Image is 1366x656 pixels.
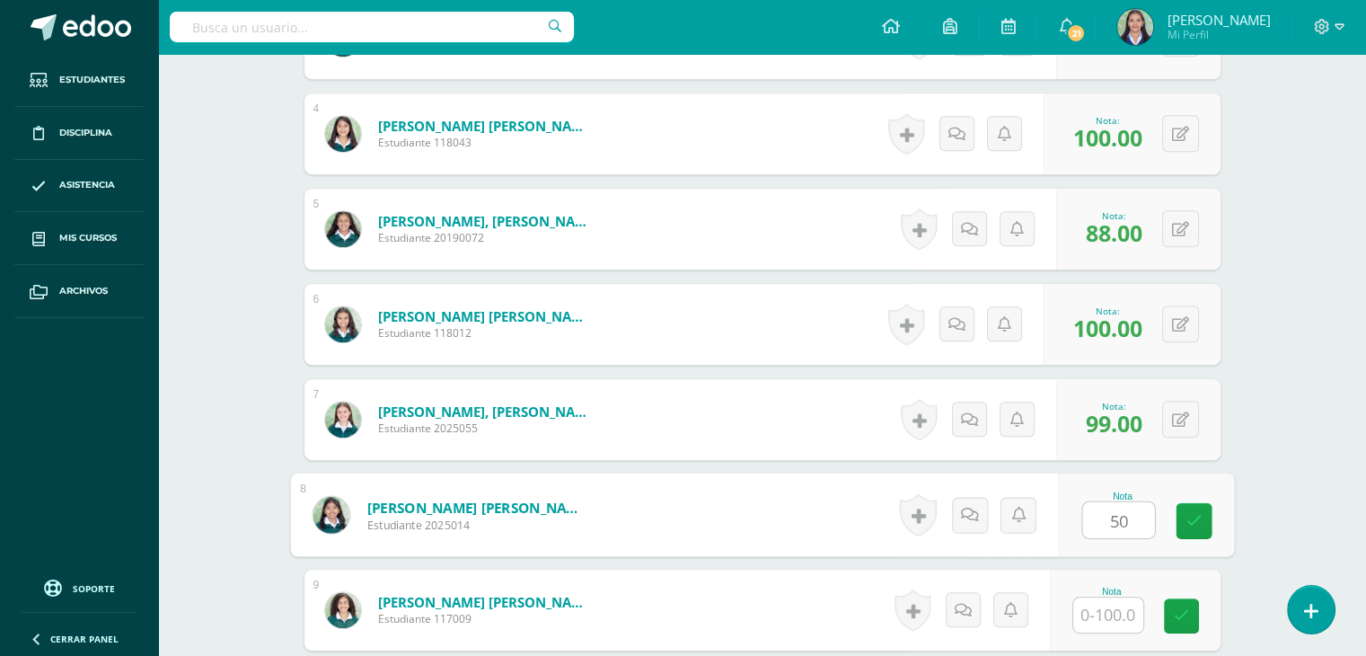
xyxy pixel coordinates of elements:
[1073,114,1142,127] div: Nota:
[325,116,361,152] img: f79a5599326ccd05b6bb236787f4344a.png
[378,611,594,626] span: Estudiante 117009
[325,402,361,438] img: d51361825d1785b741d892a0c4ee2498.png
[1082,502,1154,538] input: 0-100.0
[1066,23,1086,43] span: 21
[14,212,144,265] a: Mis cursos
[313,496,349,533] img: 78a680e91b8c9b7b09c4295390f9bc6c.png
[366,498,588,517] a: [PERSON_NAME] [PERSON_NAME]
[170,12,574,42] input: Busca un usuario...
[378,212,594,230] a: [PERSON_NAME], [PERSON_NAME]
[325,306,361,342] img: 5ee05a91a40f12617e03bd08437ca2e7.png
[59,73,125,87] span: Estudiantes
[14,54,144,107] a: Estudiantes
[1086,209,1142,222] div: Nota:
[378,421,594,436] span: Estudiante 2025055
[325,592,361,628] img: 3b9b2f19490134fff9565e4fa8f92dd3.png
[378,117,594,135] a: [PERSON_NAME] [PERSON_NAME]
[14,160,144,213] a: Asistencia
[73,582,115,595] span: Soporte
[14,107,144,160] a: Disciplina
[1117,9,1153,45] img: 018c042a8e8dd272ac269bce2b175a24.png
[1167,27,1270,42] span: Mi Perfil
[59,284,108,298] span: Archivos
[366,517,588,533] span: Estudiante 2025014
[50,633,119,645] span: Cerrar panel
[1073,313,1142,343] span: 100.00
[378,230,594,245] span: Estudiante 20190072
[1073,122,1142,153] span: 100.00
[378,593,594,611] a: [PERSON_NAME] [PERSON_NAME]
[378,307,594,325] a: [PERSON_NAME] [PERSON_NAME]
[378,135,594,150] span: Estudiante 118043
[1167,11,1270,29] span: [PERSON_NAME]
[22,575,137,599] a: Soporte
[378,403,594,421] a: [PERSON_NAME], [PERSON_NAME]
[1073,305,1142,317] div: Nota:
[325,211,361,247] img: a366bd471f20b20bc3f52053bd70d5ac.png
[59,178,115,192] span: Asistencia
[59,126,112,140] span: Disciplina
[1081,491,1163,501] div: Nota
[1086,217,1142,248] span: 88.00
[1086,400,1142,412] div: Nota:
[1086,408,1142,439] span: 99.00
[14,265,144,318] a: Archivos
[1073,598,1143,633] input: 0-100.0
[1072,587,1151,597] div: Nota
[378,325,594,341] span: Estudiante 118012
[59,231,117,245] span: Mis cursos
